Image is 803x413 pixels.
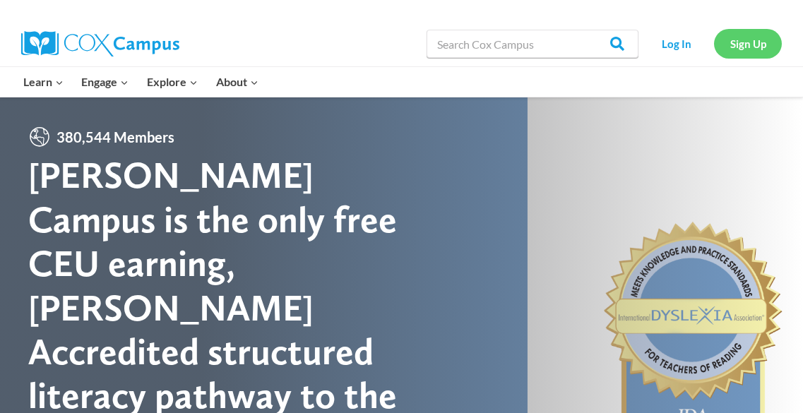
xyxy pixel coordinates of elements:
a: Sign Up [714,29,782,58]
a: Log In [646,29,707,58]
input: Search Cox Campus [427,30,638,58]
span: 380,544 Members [51,126,180,148]
nav: Secondary Navigation [646,29,782,58]
button: Child menu of Explore [138,67,207,97]
button: Child menu of Engage [73,67,138,97]
img: Cox Campus [21,31,179,56]
button: Child menu of Learn [14,67,73,97]
nav: Primary Navigation [14,67,267,97]
button: Child menu of About [207,67,268,97]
